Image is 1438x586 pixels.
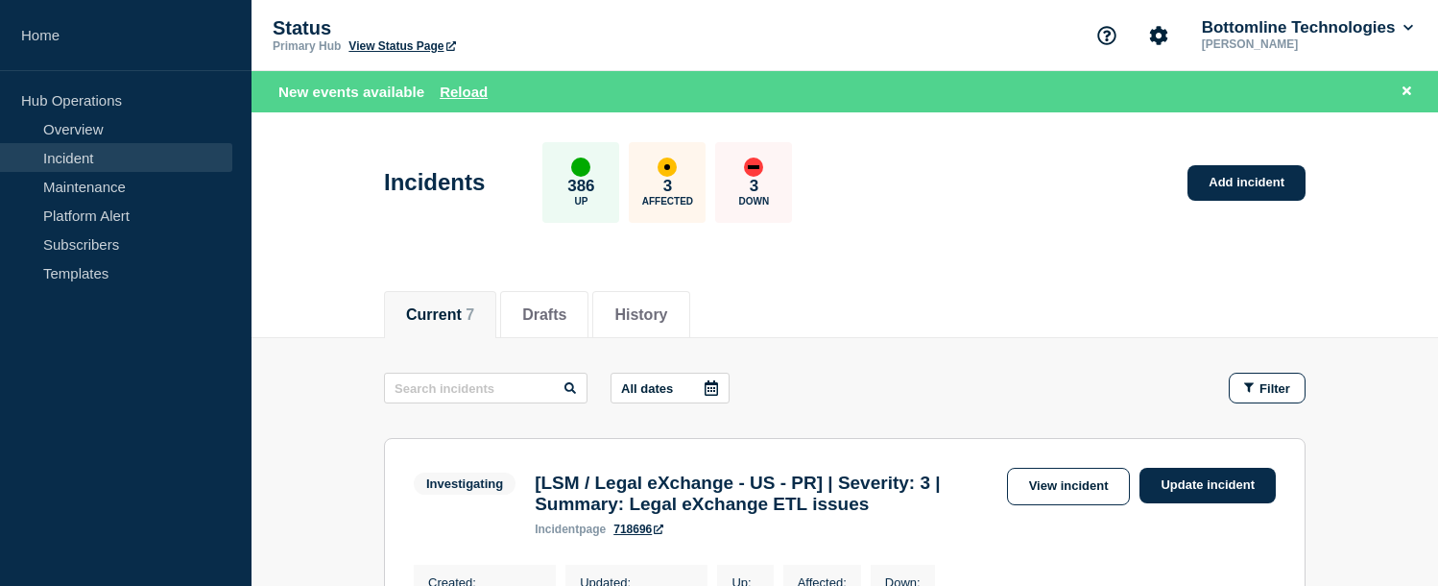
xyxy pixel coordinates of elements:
p: Up [574,196,587,207]
div: affected [658,158,677,177]
p: 386 [567,177,594,196]
p: [PERSON_NAME] [1198,37,1398,51]
span: incident [535,523,579,536]
a: View Status Page [348,39,455,53]
button: Drafts [522,306,566,324]
p: Affected [642,196,693,207]
span: Filter [1259,381,1290,396]
p: All dates [621,381,673,396]
input: Search incidents [384,373,587,403]
span: 7 [466,306,474,323]
p: Down [739,196,770,207]
p: page [535,523,606,536]
p: 3 [750,177,758,196]
p: 3 [663,177,672,196]
a: View incident [1007,468,1131,505]
div: up [571,158,590,177]
button: All dates [611,373,730,403]
button: Reload [440,84,488,100]
span: Investigating [414,473,515,495]
button: History [614,306,667,324]
a: Update incident [1139,468,1276,503]
a: 718696 [613,523,663,536]
button: Bottomline Technologies [1198,18,1417,37]
span: New events available [278,84,424,100]
button: Current 7 [406,306,474,324]
button: Support [1087,15,1127,56]
button: Filter [1229,373,1306,403]
h1: Incidents [384,169,485,196]
button: Account settings [1138,15,1179,56]
p: Primary Hub [273,39,341,53]
h3: [LSM / Legal eXchange - US - PR] | Severity: 3 | Summary: Legal eXchange ETL issues [535,473,996,515]
a: Add incident [1187,165,1306,201]
p: Status [273,17,657,39]
div: down [744,158,763,177]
